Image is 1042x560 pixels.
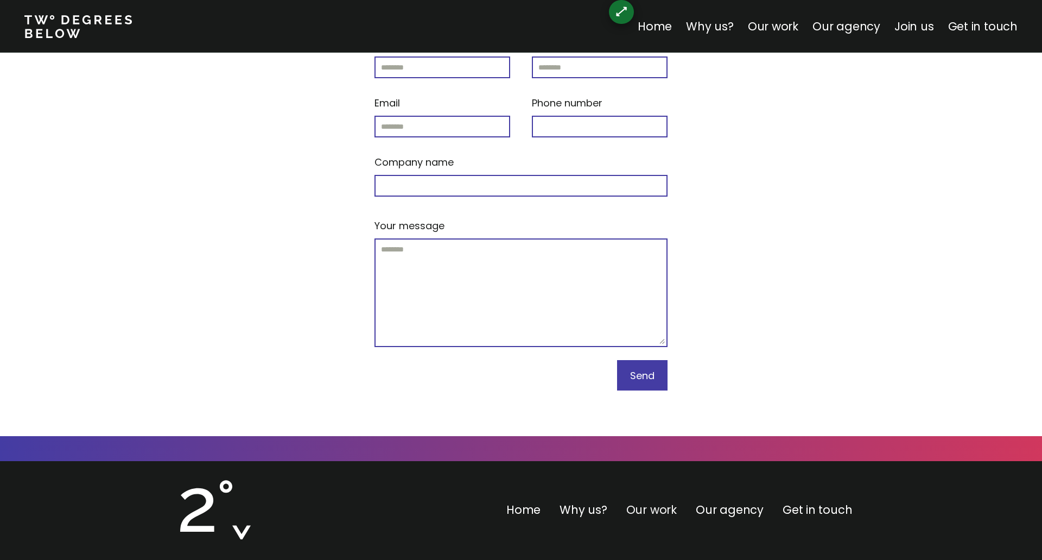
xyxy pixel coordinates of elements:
textarea: Your message [374,238,668,347]
div: ⟷ [612,3,631,21]
p: Phone number [532,96,602,110]
p: Email [374,96,400,110]
input: Phone number [532,116,668,137]
input: Company name [374,175,668,197]
a: Our work [748,18,798,34]
a: Home [638,18,672,34]
p: Company name [374,155,454,169]
input: Last name [532,56,668,78]
button: Send [617,360,668,391]
span: Send [630,369,655,382]
a: Why us? [686,18,734,34]
a: Join us [894,18,934,34]
a: Home [506,502,541,518]
a: Get in touch [783,502,852,518]
a: Our work [626,502,677,518]
a: Our agency [812,18,880,34]
a: Why us? [560,502,607,518]
a: Our agency [696,502,764,518]
input: First name [374,56,510,78]
a: Get in touch [948,18,1018,34]
p: Your message [374,218,444,233]
input: Email [374,116,510,137]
